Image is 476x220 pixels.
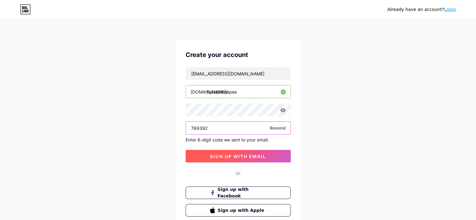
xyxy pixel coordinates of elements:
[186,187,291,199] button: Sign up with Facebook
[186,67,290,80] input: Email
[444,7,456,12] a: Login
[186,204,291,217] button: Sign up with Apple
[191,89,228,95] div: [DOMAIN_NAME]/
[186,150,291,162] button: sign up with email
[186,137,291,142] div: Enter 6-digit code we sent to your email.
[186,85,290,98] input: username
[236,170,241,177] div: Or
[270,125,286,131] span: Resend
[186,50,291,59] div: Create your account
[387,6,456,13] div: Already have an account?
[186,122,290,134] input: Paste login code
[218,207,266,214] span: Sign up with Apple
[210,154,266,159] span: sign up with email
[218,186,266,199] span: Sign up with Facebook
